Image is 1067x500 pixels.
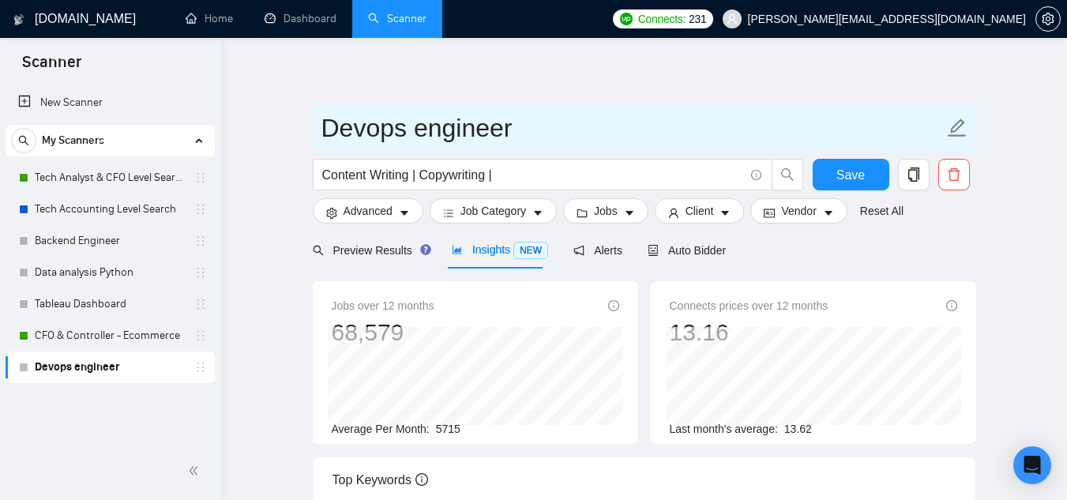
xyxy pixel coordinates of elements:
[332,423,430,435] span: Average Per Month:
[899,167,929,182] span: copy
[813,159,889,190] button: Save
[608,300,619,311] span: info-circle
[194,203,207,216] span: holder
[332,318,434,348] div: 68,579
[18,87,202,118] a: New Scanner
[11,128,36,153] button: search
[947,118,967,138] span: edit
[1013,446,1051,484] div: Open Intercom Messenger
[772,159,803,190] button: search
[399,207,410,219] span: caret-down
[513,242,548,259] span: NEW
[35,162,185,194] a: Tech Analyst & CFO Level Search
[35,288,185,320] a: Tableau Dashboard
[573,244,622,257] span: Alerts
[194,266,207,279] span: holder
[9,51,94,84] span: Scanner
[322,165,744,185] input: Search Freelance Jobs...
[781,202,816,220] span: Vendor
[460,202,526,220] span: Job Category
[194,298,207,310] span: holder
[860,202,904,220] a: Reset All
[332,297,434,314] span: Jobs over 12 months
[532,207,543,219] span: caret-down
[620,13,633,25] img: upwork-logo.png
[648,244,726,257] span: Auto Bidder
[321,108,944,148] input: Scanner name...
[836,165,865,185] span: Save
[686,202,714,220] span: Client
[452,243,548,256] span: Insights
[35,352,185,383] a: Devops engineer
[573,245,584,256] span: notification
[265,12,336,25] a: dashboardDashboard
[35,320,185,352] a: CFO & Controller - Ecommerce
[577,207,588,219] span: folder
[764,207,775,219] span: idcard
[823,207,834,219] span: caret-down
[563,198,648,224] button: folderJobscaret-down
[648,245,659,256] span: robot
[419,242,433,257] div: Tooltip anchor
[655,198,745,224] button: userClientcaret-down
[939,167,969,182] span: delete
[6,125,215,383] li: My Scanners
[727,13,738,24] span: user
[13,7,24,32] img: logo
[898,159,930,190] button: copy
[368,12,426,25] a: searchScanner
[594,202,618,220] span: Jobs
[194,171,207,184] span: holder
[415,473,428,486] span: info-circle
[443,207,454,219] span: bars
[313,198,423,224] button: settingAdvancedcaret-down
[719,207,731,219] span: caret-down
[430,198,557,224] button: barsJob Categorycaret-down
[938,159,970,190] button: delete
[42,125,104,156] span: My Scanners
[326,207,337,219] span: setting
[1036,13,1060,25] span: setting
[750,198,847,224] button: idcardVendorcaret-down
[6,87,215,118] li: New Scanner
[436,423,460,435] span: 5715
[35,194,185,225] a: Tech Accounting Level Search
[668,207,679,219] span: user
[12,135,36,146] span: search
[751,170,761,180] span: info-circle
[194,329,207,342] span: holder
[670,423,778,435] span: Last month's average:
[452,244,463,255] span: area-chart
[35,257,185,288] a: Data analysis Python
[344,202,393,220] span: Advanced
[670,318,828,348] div: 13.16
[313,245,324,256] span: search
[784,423,812,435] span: 13.62
[188,463,204,479] span: double-left
[194,235,207,247] span: holder
[638,10,686,28] span: Connects:
[194,361,207,374] span: holder
[946,300,957,311] span: info-circle
[772,167,802,182] span: search
[670,297,828,314] span: Connects prices over 12 months
[624,207,635,219] span: caret-down
[35,225,185,257] a: Backend Engineer
[689,10,706,28] span: 231
[1035,6,1061,32] button: setting
[1035,13,1061,25] a: setting
[313,244,426,257] span: Preview Results
[186,12,233,25] a: homeHome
